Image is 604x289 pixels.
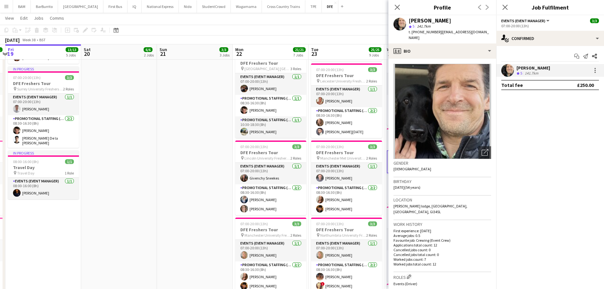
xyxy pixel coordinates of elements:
[393,247,491,252] p: Cancelled jobs count: 0
[292,221,301,226] span: 3/3
[320,79,366,83] span: Leicester University Freshers Fair
[393,281,417,286] span: Events (Driver)
[290,156,301,161] span: 2 Roles
[387,73,458,95] app-card-role: Events (Event Manager)1/107:00-20:00 (13h)[PERSON_NAME]
[388,3,496,11] h3: Profile
[311,163,382,184] app-card-role: Events (Event Manager)1/107:00-20:00 (13h)[PERSON_NAME]
[409,30,442,34] span: t. [PHONE_NUMBER]
[387,207,458,281] app-job-card: 07:00-20:00 (13h)3/3DFE Freshers Tour Newcastle University Freshers Fair2 RolesEvents (Event Mana...
[501,18,550,23] button: Events (Event Manager)
[8,66,79,71] div: In progress
[8,47,14,52] span: Fri
[235,163,306,184] app-card-role: Events (Event Manager)1/107:00-20:00 (13h)Givenchy Sneekes
[50,15,64,21] span: Comms
[387,229,458,250] app-card-role: Events (Event Manager)1/107:00-20:00 (13h)[PERSON_NAME]
[159,47,167,52] span: Sun
[8,165,79,170] h3: Travel Day
[235,141,306,215] app-job-card: 07:00-20:00 (13h)3/3DFE Freshers Tour Lincoln University Freshers Fair2 RolesEvents (Event Manage...
[311,227,382,233] h3: DFE Freshers Tour
[34,15,43,21] span: Jobs
[84,47,91,52] span: Sat
[8,81,79,86] h3: DFE Freshers Tour
[387,60,458,66] h3: DFE Freshers Tour
[393,221,491,227] h3: Work history
[66,47,78,52] span: 13/13
[21,37,37,42] span: Week 38
[305,0,322,13] button: TPE
[66,53,78,57] div: 5 Jobs
[393,238,491,243] p: Favourite job: Crewing (Event Crew)
[290,233,301,238] span: 2 Roles
[8,178,79,199] app-card-role: Events (Event Manager)1/108:00-16:00 (8h)[PERSON_NAME]
[387,128,458,204] app-job-card: 07:00-20:00 (13h)3/3DFE Freshers Tour [GEOGRAPHIC_DATA] Freshers Fair2 RolesEvents (Event Manager...
[387,173,458,204] app-card-role: Promotional Staffing (Brand Ambassadors)2/209:30-16:30 (7h)[PERSON_NAME][PERSON_NAME]
[387,51,458,126] app-job-card: 07:00-20:00 (13h)3/3DFE Freshers Tour Liverpool Hope University Freshers Fair2 RolesEvents (Event...
[387,47,395,52] span: Wed
[393,167,431,171] span: [DEMOGRAPHIC_DATA]
[393,233,491,238] p: Average jobs: 0.5
[387,250,458,281] app-card-role: Promotional Staffing (Brand Ambassadors)2/208:30-16:30 (8h)[PERSON_NAME][PERSON_NAME]
[393,262,491,266] p: Worked jobs total count: 12
[311,141,382,215] app-job-card: 07:00-20:00 (13h)3/3DFE Freshers Tour Manchester Met University Freshers Fair2 RolesEvents (Event...
[311,107,382,138] app-card-role: Promotional Staffing (Brand Ambassadors)2/208:30-16:30 (8h)[PERSON_NAME][PERSON_NAME][DATE]
[234,50,244,57] span: 22
[388,43,496,59] div: Bio
[240,221,268,226] span: 07:00-20:00 (13h)
[20,15,28,21] span: Edit
[387,150,458,173] app-card-role: Events (Event Manager)1/107:00-20:00 (13h)[PERSON_NAME]
[496,3,604,11] h3: Job Fulfilment
[240,144,268,149] span: 07:00-20:00 (13h)
[366,156,377,161] span: 2 Roles
[13,159,39,164] span: 08:00-16:00 (8h)
[409,30,489,40] span: | [EMAIL_ADDRESS][DOMAIN_NAME]
[231,0,262,13] button: Wagamama
[520,71,522,76] span: 5
[63,87,74,91] span: 2 Roles
[320,156,366,161] span: Manchester Met University Freshers Fair
[65,171,74,175] span: 1 Role
[316,67,344,72] span: 07:00-20:00 (13h)
[159,50,167,57] span: 21
[127,0,142,13] button: IQ
[577,82,594,88] div: £250.00
[8,66,79,148] app-job-card: In progress07:00-20:00 (13h)3/3DFE Freshers Tour Surrey University Freshers Fair2 RolesEvents (Ev...
[144,53,154,57] div: 2 Jobs
[311,63,382,138] app-job-card: 07:00-20:00 (13h)3/3DFE Freshers Tour Leicester University Freshers Fair2 RolesEvents (Event Mana...
[366,233,377,238] span: 2 Roles
[142,0,179,13] button: National Express
[8,115,79,148] app-card-role: Promotional Staffing (Brand Ambassadors)2/208:30-16:30 (8h)[PERSON_NAME][PERSON_NAME] De la [PERS...
[501,18,545,23] span: Events (Event Manager)
[5,37,20,43] div: [DATE]
[368,67,377,72] span: 3/3
[311,47,318,52] span: Tue
[293,53,305,57] div: 7 Jobs
[311,150,382,155] h3: DFE Freshers Tour
[393,179,491,184] h3: Birthday
[244,233,290,238] span: Manchester University Freshers Fair
[292,144,301,149] span: 3/3
[18,14,30,22] a: Edit
[387,95,458,126] app-card-role: Promotional Staffing (Brand Ambassadors)2/209:30-17:30 (8h)[PERSON_NAME][PERSON_NAME]
[39,37,46,42] div: BST
[416,24,432,29] span: 141.7km
[316,221,344,226] span: 07:00-20:00 (13h)
[393,160,491,166] h3: Gender
[65,159,74,164] span: 1/1
[235,184,306,215] app-card-role: Promotional Staffing (Brand Ambassadors)2/208:30-16:30 (8h)[PERSON_NAME][PERSON_NAME]
[412,24,414,29] span: 5
[290,66,301,71] span: 3 Roles
[8,150,79,155] div: In progress
[590,18,599,23] span: 3/3
[311,86,382,107] app-card-role: Events (Event Manager)1/107:00-20:00 (13h)[PERSON_NAME]
[393,257,491,262] p: Worked jobs count: 7
[8,150,79,199] div: In progress08:00-16:00 (8h)1/1Travel Day Travel Day1 RoleEvents (Event Manager)1/108:00-16:00 (8h...
[316,144,344,149] span: 07:00-20:00 (13h)
[235,51,306,138] app-job-card: 07:00-20:00 (13h)3/3DFE Freshers Tour [GEOGRAPHIC_DATA] [GEOGRAPHIC_DATA] Freshers Fair3 RolesEve...
[501,82,523,88] div: Total fee
[393,204,467,214] span: [PERSON_NAME] lodge, [GEOGRAPHIC_DATA], [GEOGRAPHIC_DATA], Gl34SL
